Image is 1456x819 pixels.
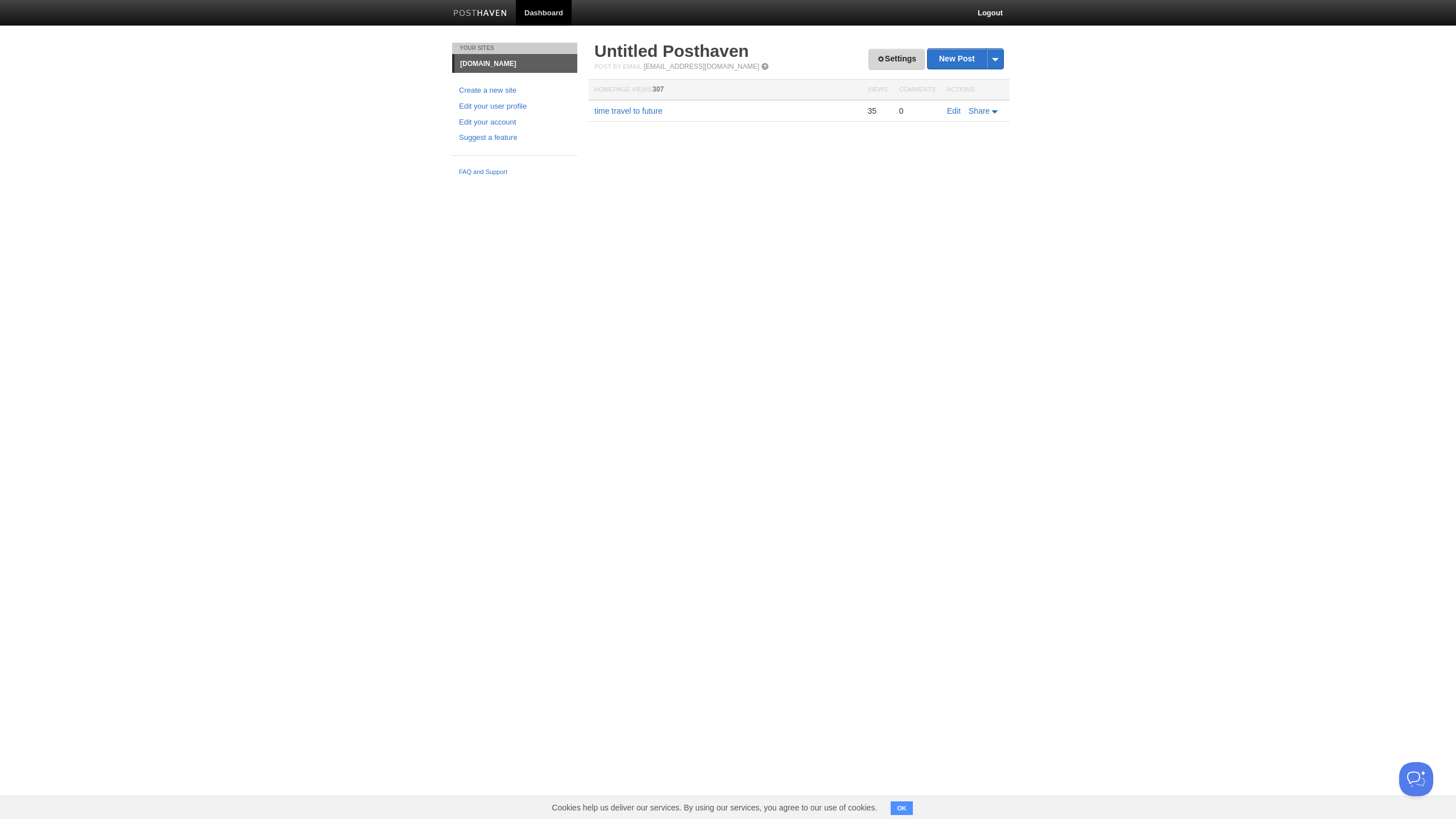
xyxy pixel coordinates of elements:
[862,80,893,101] th: Views
[459,132,570,144] a: Suggest a feature
[941,80,1010,101] th: Actions
[947,106,961,115] a: Edit
[454,55,577,73] a: [DOMAIN_NAME]
[453,10,507,18] img: Posthaven-bar
[644,63,759,71] a: [EMAIL_ADDRESS][DOMAIN_NAME]
[540,796,888,819] span: Cookies help us deliver our services. By using our services, you agree to our use of cookies.
[652,85,664,93] span: 307
[1399,762,1433,796] iframe: Help Scout Beacon - Open
[899,106,936,116] div: 0
[868,49,925,70] a: Settings
[969,106,990,115] span: Share
[459,117,570,129] a: Edit your account
[894,80,941,101] th: Comments
[589,80,862,101] th: Homepage Views
[594,106,663,115] a: time travel to future
[459,101,570,113] a: Edit your user profile
[928,49,1003,69] a: New Post
[452,43,577,54] li: Your Sites
[594,42,749,60] a: Untitled Posthaven
[891,801,913,815] button: OK
[459,85,570,97] a: Create a new site
[594,63,642,70] span: Post by Email
[867,106,887,116] div: 35
[459,167,570,177] a: FAQ and Support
